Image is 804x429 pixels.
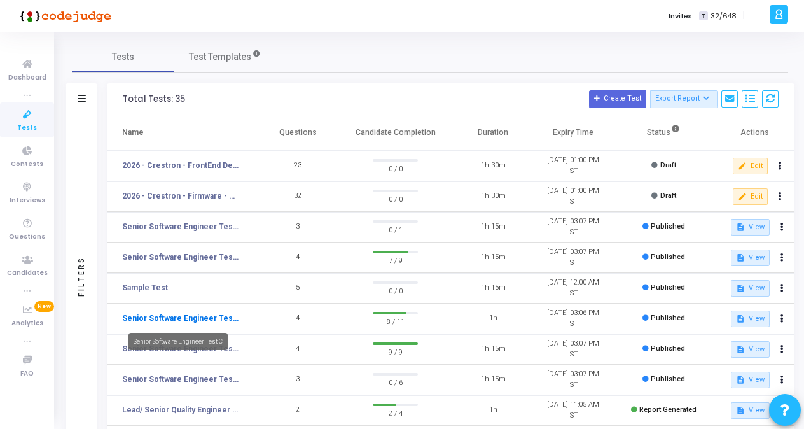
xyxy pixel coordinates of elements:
[373,406,417,419] span: 2 / 4
[533,151,613,181] td: [DATE] 01:00 PM IST
[10,195,45,206] span: Interviews
[710,11,737,22] span: 32/648
[122,251,239,263] a: Senior Software Engineer Test D
[373,376,417,388] span: 0 / 6
[731,311,770,327] button: View
[258,304,338,334] td: 4
[258,334,338,365] td: 4
[736,376,745,384] mat-icon: description
[651,344,685,353] span: Published
[731,341,770,358] button: View
[122,221,239,232] a: Senior Software Engineer Test E
[533,273,613,304] td: [DATE] 12:00 AM IST
[533,365,613,395] td: [DATE] 03:07 PM IST
[453,365,533,395] td: 1h 15m
[34,301,54,312] span: New
[651,222,685,230] span: Published
[122,404,239,416] a: Lead/ Senior Quality Engineer Test 8
[258,243,338,273] td: 4
[731,402,770,419] button: View
[7,268,48,279] span: Candidates
[453,115,533,151] th: Duration
[533,212,613,243] td: [DATE] 03:07 PM IST
[373,284,417,297] span: 0 / 0
[533,243,613,273] td: [DATE] 03:07 PM IST
[258,151,338,181] td: 23
[738,192,747,201] mat-icon: edit
[731,280,770,297] button: View
[736,345,745,354] mat-icon: description
[639,405,697,414] span: Report Generated
[258,273,338,304] td: 5
[714,115,794,151] th: Actions
[373,192,417,205] span: 0 / 0
[660,192,676,200] span: Draft
[660,161,676,169] span: Draft
[20,369,34,379] span: FAQ
[731,219,770,236] button: View
[373,253,417,266] span: 7 / 9
[699,11,707,21] span: T
[533,181,613,212] td: [DATE] 01:00 PM IST
[122,160,239,171] a: 2026 - Crestron - FrontEnd Dev - Coding Test
[533,334,613,365] td: [DATE] 03:07 PM IST
[651,375,685,383] span: Published
[453,334,533,365] td: 1h 15m
[736,406,745,415] mat-icon: description
[11,318,43,329] span: Analytics
[733,188,768,205] button: Edit
[651,253,685,261] span: Published
[107,115,258,151] th: Name
[373,162,417,174] span: 0 / 0
[338,115,452,151] th: Candidate Completion
[189,50,251,64] span: Test Templates
[669,11,694,22] label: Invites:
[453,243,533,273] td: 1h 15m
[453,181,533,212] td: 1h 30m
[258,181,338,212] td: 32
[733,158,768,174] button: Edit
[453,151,533,181] td: 1h 30m
[16,3,111,29] img: logo
[453,304,533,334] td: 1h
[128,333,228,350] div: Senior Software Engineer Test C
[373,223,417,236] span: 0 / 1
[736,314,745,323] mat-icon: description
[743,9,745,22] span: |
[373,345,417,358] span: 9 / 9
[17,123,37,134] span: Tests
[614,115,714,151] th: Status
[112,50,134,64] span: Tests
[453,273,533,304] td: 1h 15m
[76,206,87,346] div: Filters
[122,190,239,202] a: 2026 - Crestron - Firmware - Coding Test
[589,90,646,108] button: Create Test
[736,223,745,232] mat-icon: description
[122,374,239,385] a: Senior Software Engineer Test A
[736,253,745,262] mat-icon: description
[453,212,533,243] td: 1h 15m
[453,395,533,426] td: 1h
[258,365,338,395] td: 3
[731,250,770,266] button: View
[258,115,338,151] th: Questions
[650,90,718,108] button: Export Report
[123,94,185,104] div: Total Tests: 35
[651,283,685,292] span: Published
[533,395,613,426] td: [DATE] 11:05 AM IST
[533,304,613,334] td: [DATE] 03:06 PM IST
[736,284,745,293] mat-icon: description
[533,115,613,151] th: Expiry Time
[11,159,43,170] span: Contests
[373,314,417,327] span: 8 / 11
[731,372,770,388] button: View
[9,232,45,243] span: Questions
[651,314,685,322] span: Published
[738,162,747,171] mat-icon: edit
[122,313,239,324] a: Senior Software Engineer Test C
[258,395,338,426] td: 2
[258,212,338,243] td: 3
[8,73,46,83] span: Dashboard
[122,282,168,293] a: Sample Test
